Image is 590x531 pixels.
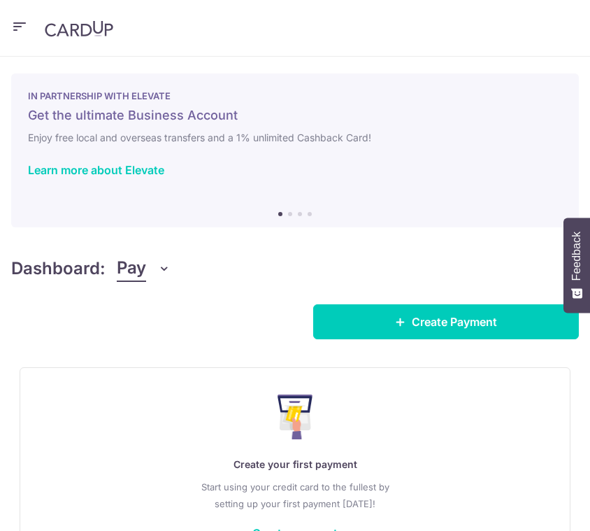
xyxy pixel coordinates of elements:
p: Start using your credit card to the fullest by setting up your first payment [DATE]! [48,479,542,512]
img: Make Payment [278,395,313,439]
span: Pay [117,255,146,282]
h6: Enjoy free local and overseas transfers and a 1% unlimited Cashback Card! [28,129,562,146]
p: Create your first payment [48,456,542,473]
img: CardUp [45,20,113,37]
p: IN PARTNERSHIP WITH ELEVATE [28,90,562,101]
a: Learn more about Elevate [28,163,164,177]
span: Feedback [570,232,583,281]
h4: Dashboard: [11,256,106,281]
button: Pay [117,255,171,282]
a: Create Payment [313,304,579,339]
button: Feedback - Show survey [563,218,590,313]
h5: Get the ultimate Business Account [28,107,562,124]
span: Create Payment [412,313,497,330]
